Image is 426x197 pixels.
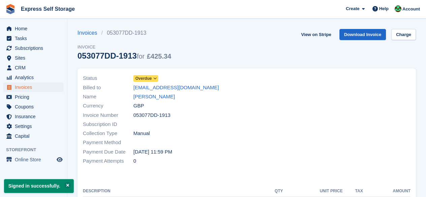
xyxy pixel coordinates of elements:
[3,43,64,53] a: menu
[133,148,172,156] time: 2025-09-22 22:59:59 UTC
[3,24,64,33] a: menu
[6,146,67,153] span: Storefront
[3,34,64,43] a: menu
[3,131,64,141] a: menu
[3,92,64,102] a: menu
[83,186,261,197] th: Description
[77,29,101,37] a: Invoices
[83,84,133,92] span: Billed to
[137,53,144,60] span: for
[3,155,64,164] a: menu
[83,139,133,146] span: Payment Method
[3,122,64,131] a: menu
[133,111,170,119] span: 053077DD-1913
[15,102,55,111] span: Coupons
[339,29,386,40] a: Download Invoice
[83,148,133,156] span: Payment Due Date
[15,83,55,92] span: Invoices
[15,34,55,43] span: Tasks
[5,4,15,14] img: stora-icon-8386f47178a22dfd0bd8f6a31ec36ba5ce8667c1dd55bd0f319d3a0aa187defe.svg
[147,53,171,60] span: £425.34
[133,84,219,92] a: [EMAIL_ADDRESS][DOMAIN_NAME]
[133,130,150,137] span: Manual
[15,122,55,131] span: Settings
[15,112,55,121] span: Insurance
[133,157,136,165] span: 0
[15,131,55,141] span: Capital
[346,5,359,12] span: Create
[3,73,64,82] a: menu
[77,44,171,51] span: Invoice
[77,29,171,37] nav: breadcrumbs
[83,157,133,165] span: Payment Attempts
[133,93,175,101] a: [PERSON_NAME]
[135,75,152,81] span: Overdue
[395,5,401,12] img: Shakiyra Davis
[3,102,64,111] a: menu
[379,5,389,12] span: Help
[298,29,334,40] a: View on Stripe
[402,6,420,12] span: Account
[18,3,77,14] a: Express Self Storage
[283,186,342,197] th: Unit Price
[15,43,55,53] span: Subscriptions
[3,83,64,92] a: menu
[83,121,133,128] span: Subscription ID
[3,63,64,72] a: menu
[391,29,416,40] a: Charge
[15,92,55,102] span: Pricing
[83,102,133,110] span: Currency
[83,130,133,137] span: Collection Type
[3,112,64,121] a: menu
[363,186,411,197] th: Amount
[261,186,283,197] th: QTY
[15,63,55,72] span: CRM
[15,24,55,33] span: Home
[83,93,133,101] span: Name
[15,53,55,63] span: Sites
[83,111,133,119] span: Invoice Number
[4,179,74,193] p: Signed in successfully.
[133,74,158,82] a: Overdue
[77,51,171,60] div: 053077DD-1913
[342,186,363,197] th: Tax
[3,53,64,63] a: menu
[15,73,55,82] span: Analytics
[83,74,133,82] span: Status
[15,155,55,164] span: Online Store
[56,156,64,164] a: Preview store
[133,102,144,110] span: GBP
